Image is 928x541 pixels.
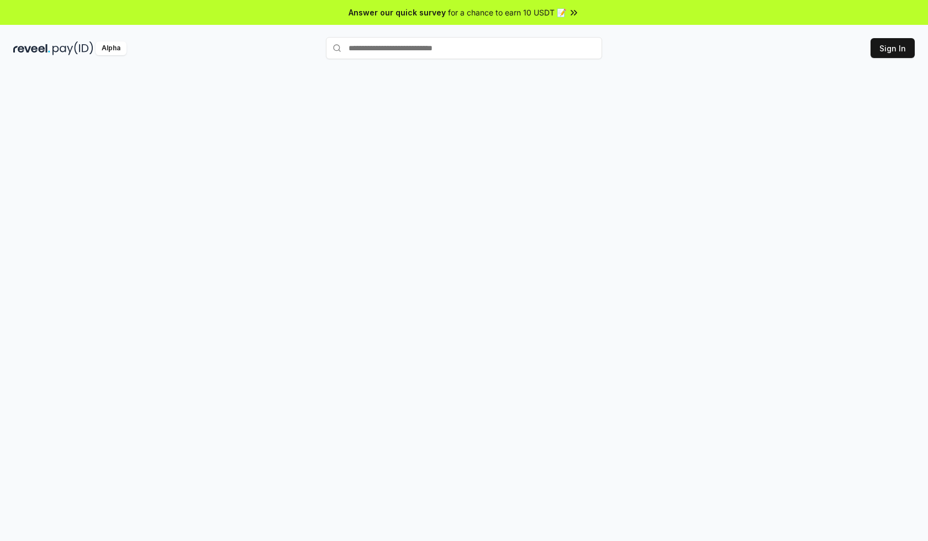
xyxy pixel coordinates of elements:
[13,41,50,55] img: reveel_dark
[52,41,93,55] img: pay_id
[96,41,126,55] div: Alpha
[871,38,915,58] button: Sign In
[349,7,446,18] span: Answer our quick survey
[448,7,566,18] span: for a chance to earn 10 USDT 📝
